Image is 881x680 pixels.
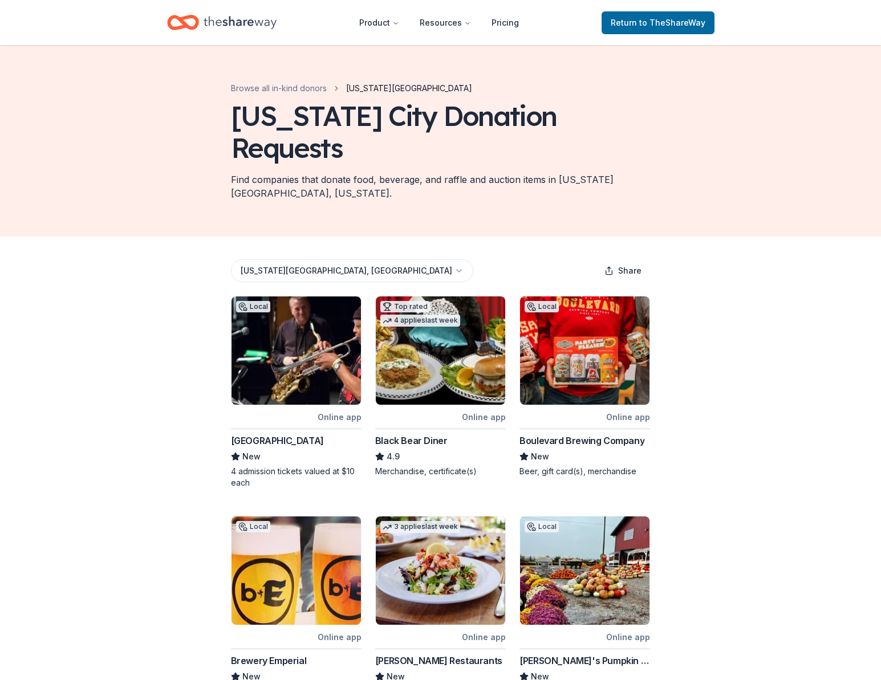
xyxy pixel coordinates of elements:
div: [GEOGRAPHIC_DATA] [231,434,324,447]
img: Image for Black Bear Diner [376,296,505,405]
div: [PERSON_NAME] Restaurants [375,654,502,667]
div: 3 applies last week [380,521,460,533]
a: Browse all in-kind donors [231,82,327,95]
div: Merchandise, certificate(s) [375,466,506,477]
img: Image for Brewery Emperial [232,516,361,625]
div: Local [236,521,270,532]
button: Product [350,11,408,34]
div: Local [236,301,270,312]
a: Image for Boulevard Brewing CompanyLocalOnline appBoulevard Brewing CompanyNewBeer, gift card(s),... [519,296,650,477]
img: Image for American Jazz Museum [232,296,361,405]
span: 4.9 [387,450,400,463]
a: Returnto TheShareWay [602,11,714,34]
div: Local [525,521,559,532]
div: Brewery Emperial [231,654,307,667]
a: Image for American Jazz MuseumLocalOnline app[GEOGRAPHIC_DATA]New4 admission tickets valued at $1... [231,296,362,488]
nav: Main [350,9,528,36]
button: Share [595,259,651,282]
nav: breadcrumb [231,82,472,95]
img: Image for Carolyn's Pumpkin Patch [520,516,649,625]
div: Find companies that donate food, beverage, and raffle and auction items in [US_STATE][GEOGRAPHIC_... [231,173,651,200]
div: [PERSON_NAME]'s Pumpkin Patch [519,654,650,667]
a: Image for Black Bear DinerTop rated4 applieslast weekOnline appBlack Bear Diner4.9Merchandise, ce... [375,296,506,477]
div: Boulevard Brewing Company [519,434,644,447]
div: Black Bear Diner [375,434,448,447]
span: [US_STATE][GEOGRAPHIC_DATA] [346,82,472,95]
div: Online app [318,630,362,644]
div: Online app [462,410,506,424]
span: to TheShareWay [639,18,705,27]
div: Top rated [380,301,430,312]
span: Share [618,264,642,278]
div: Local [525,301,559,312]
div: 4 admission tickets valued at $10 each [231,466,362,488]
div: [US_STATE] City Donation Requests [231,100,651,164]
div: Beer, gift card(s), merchandise [519,466,650,477]
button: Resources [411,11,480,34]
img: Image for Cameron Mitchell Restaurants [376,516,505,625]
a: Pricing [482,11,528,34]
span: Return [611,16,705,30]
span: New [242,450,261,463]
div: Online app [318,410,362,424]
div: Online app [462,630,506,644]
div: Online app [606,630,650,644]
img: Image for Boulevard Brewing Company [520,296,649,405]
span: New [531,450,549,463]
a: Home [167,9,277,36]
div: 4 applies last week [380,315,460,327]
div: Online app [606,410,650,424]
